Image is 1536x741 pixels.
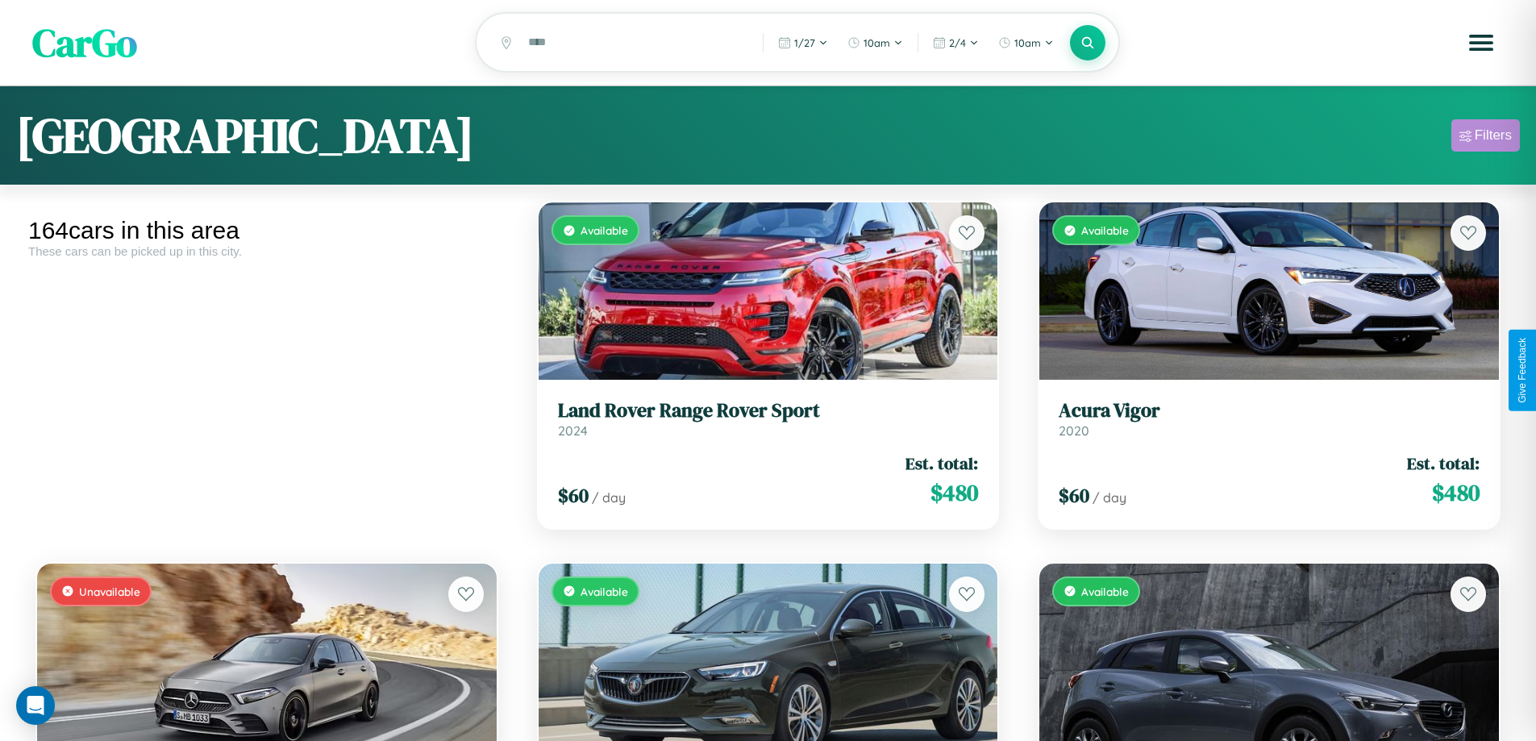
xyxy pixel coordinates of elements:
[990,30,1062,56] button: 10am
[558,399,979,423] h3: Land Rover Range Rover Sport
[1081,585,1129,598] span: Available
[1432,477,1480,509] span: $ 480
[930,477,978,509] span: $ 480
[32,16,137,69] span: CarGo
[1014,36,1041,49] span: 10am
[1081,223,1129,237] span: Available
[1093,489,1126,506] span: / day
[839,30,911,56] button: 10am
[794,36,815,49] span: 1 / 27
[581,585,628,598] span: Available
[592,489,626,506] span: / day
[1407,452,1480,475] span: Est. total:
[581,223,628,237] span: Available
[28,244,506,258] div: These cars can be picked up in this city.
[925,30,987,56] button: 2/4
[1059,399,1480,439] a: Acura Vigor2020
[949,36,966,49] span: 2 / 4
[558,399,979,439] a: Land Rover Range Rover Sport2024
[558,423,588,439] span: 2024
[770,30,836,56] button: 1/27
[905,452,978,475] span: Est. total:
[1475,127,1512,144] div: Filters
[864,36,890,49] span: 10am
[1451,119,1520,152] button: Filters
[1059,482,1089,509] span: $ 60
[16,102,474,169] h1: [GEOGRAPHIC_DATA]
[16,686,55,725] div: Open Intercom Messenger
[1459,20,1504,65] button: Open menu
[28,217,506,244] div: 164 cars in this area
[558,482,589,509] span: $ 60
[1059,399,1480,423] h3: Acura Vigor
[79,585,140,598] span: Unavailable
[1517,338,1528,403] div: Give Feedback
[1059,423,1089,439] span: 2020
